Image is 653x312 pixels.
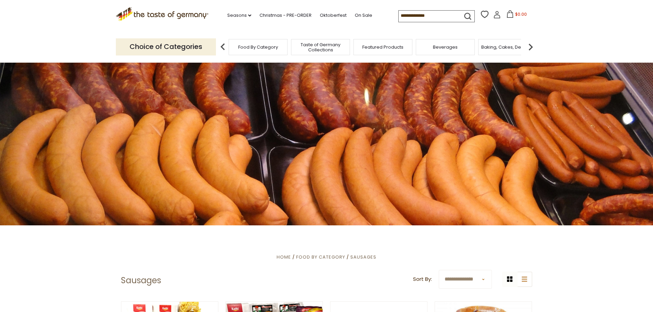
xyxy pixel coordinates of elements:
[277,254,291,260] a: Home
[116,38,216,55] p: Choice of Categories
[293,42,348,52] a: Taste of Germany Collections
[320,12,347,19] a: Oktoberfest
[502,10,531,21] button: $0.00
[259,12,312,19] a: Christmas - PRE-ORDER
[362,45,403,50] a: Featured Products
[413,275,432,284] label: Sort By:
[515,11,527,17] span: $0.00
[227,12,251,19] a: Seasons
[296,254,345,260] a: Food By Category
[350,254,376,260] a: Sausages
[481,45,534,50] a: Baking, Cakes, Desserts
[355,12,372,19] a: On Sale
[524,40,537,54] img: next arrow
[121,275,161,286] h1: Sausages
[238,45,278,50] a: Food By Category
[216,40,230,54] img: previous arrow
[433,45,458,50] a: Beverages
